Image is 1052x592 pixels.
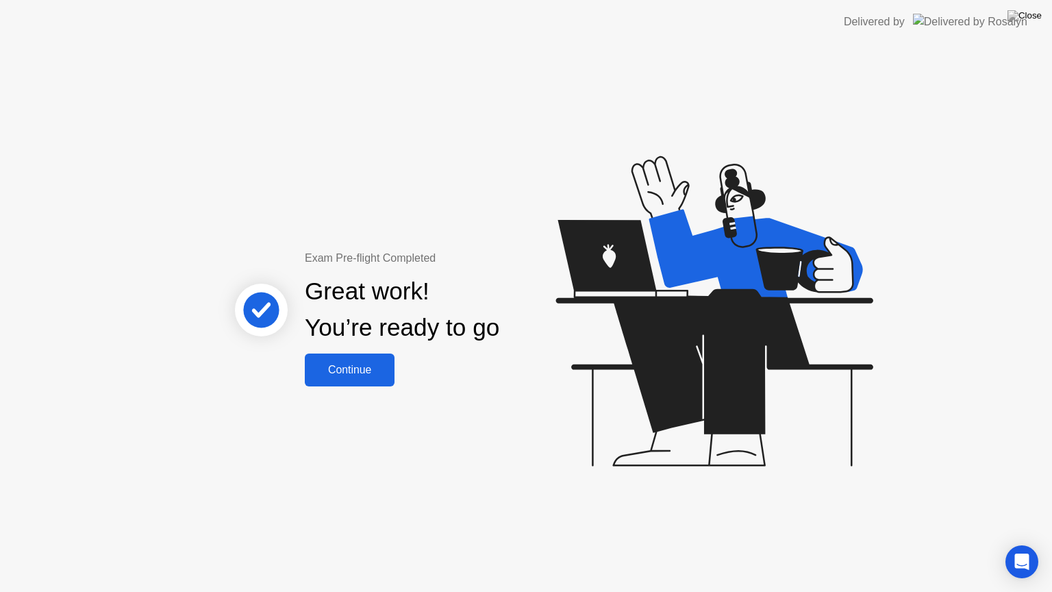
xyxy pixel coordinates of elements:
[309,364,390,376] div: Continue
[1005,545,1038,578] div: Open Intercom Messenger
[913,14,1027,29] img: Delivered by Rosalyn
[305,354,394,386] button: Continue
[305,250,588,267] div: Exam Pre-flight Completed
[1007,10,1042,21] img: Close
[844,14,905,30] div: Delivered by
[305,273,499,346] div: Great work! You’re ready to go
